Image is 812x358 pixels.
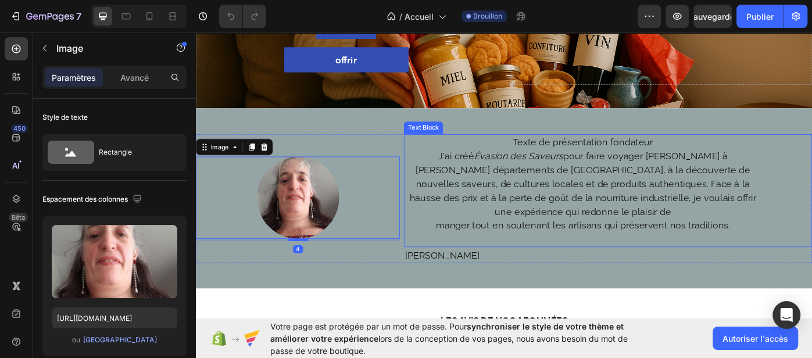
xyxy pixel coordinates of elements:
font: Brouillon [473,12,502,20]
div: Text Block [238,105,277,116]
div: Annuler/Rétablir [219,5,266,28]
font: [GEOGRAPHIC_DATA] [83,335,157,344]
input: https://example.com/image.jpg [52,307,177,328]
p: manger tout en soutenant les artisans qui préservent nos traditions. [237,213,639,228]
font: Rectangle [99,148,132,156]
font: Style de texte [42,113,88,121]
font: Paramètres [52,73,96,83]
font: 450 [13,124,26,133]
p: Image [56,41,155,55]
button: Autoriser l'accès [713,327,798,350]
font: Publier [746,12,774,22]
button: [GEOGRAPHIC_DATA] [83,334,158,346]
font: 7 [76,10,81,22]
p: J'ai créé pour faire voyager [PERSON_NAME] à [PERSON_NAME] départements de [GEOGRAPHIC_DATA], à l... [237,134,639,213]
strong: LES AVIS DE NOS ABONNÉES [277,322,421,334]
p: Texte de présentation fondateur [237,119,639,134]
font: lors de la conception de vos pages, nous avons besoin du mot de passe de votre boutique. [270,334,628,356]
p: [PERSON_NAME] [237,246,639,262]
button: Sauvegarder [693,5,732,28]
font: Votre page est protégée par un mot de passe. Pour [270,321,467,331]
font: synchroniser le style de votre thème et améliorer votre expérience [270,321,624,343]
button: 7 [5,5,87,28]
font: Accueil [405,12,434,22]
font: Sauvegarder [688,12,738,22]
font: Espacement des colonnes [42,195,128,203]
div: Ouvrir Intercom Messenger [772,301,800,329]
font: ou [72,335,80,344]
font: / [399,12,402,22]
iframe: Zone de conception [196,30,812,321]
img: image d'aperçu [52,225,177,298]
font: Autoriser l'accès [722,334,788,343]
font: Image [56,42,83,54]
font: Avancé [120,73,149,83]
i: Évasion des Saveurs [315,136,416,148]
button: Publier [736,5,784,28]
font: Bêta [12,213,25,221]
